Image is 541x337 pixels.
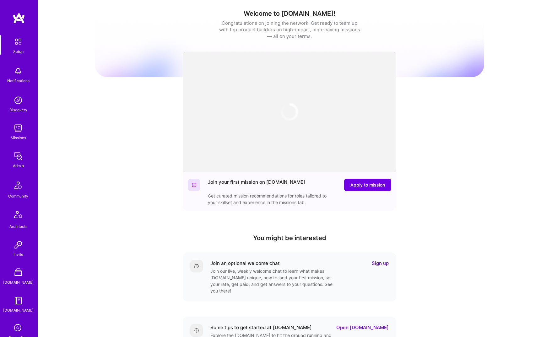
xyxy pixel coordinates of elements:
img: A Store [12,266,24,279]
img: logo [13,13,25,24]
img: bell [12,65,24,77]
div: [DOMAIN_NAME] [3,279,34,286]
img: loading [280,103,299,121]
span: Apply to mission [350,182,385,188]
div: Join an optional welcome chat [210,260,280,266]
a: Sign up [372,260,389,266]
div: Some tips to get started at [DOMAIN_NAME] [210,324,312,331]
div: Congratulations on joining the network. Get ready to team up with top product builders on high-im... [219,20,360,39]
div: Get curated mission recommendations for roles tailored to your skillset and experience in the mis... [208,192,333,206]
div: Join your first mission on [DOMAIN_NAME] [208,179,305,191]
a: Open [DOMAIN_NAME] [336,324,389,331]
button: Apply to mission [344,179,391,191]
div: [DOMAIN_NAME] [3,307,34,313]
div: Discovery [9,107,27,113]
div: Missions [11,134,26,141]
img: Architects [11,208,26,223]
div: Notifications [7,77,30,84]
img: Website [192,182,197,187]
div: Invite [14,251,23,258]
img: guide book [12,294,24,307]
div: Join our live, weekly welcome chat to learn what makes [DOMAIN_NAME] unique, how to land your fir... [210,268,336,294]
img: Comment [194,264,199,269]
iframe: video [183,52,396,172]
div: Architects [9,223,27,230]
h1: Welcome to [DOMAIN_NAME]! [95,10,484,17]
div: Setup [13,48,24,55]
i: icon SelectionTeam [12,322,24,334]
div: Community [8,193,28,199]
img: Details [194,328,199,333]
img: Invite [12,239,24,251]
img: admin teamwork [12,150,24,162]
img: teamwork [12,122,24,134]
div: Admin [13,162,24,169]
h4: You might be interested [183,234,396,242]
img: discovery [12,94,24,107]
img: Community [11,178,26,193]
img: setup [12,35,25,48]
